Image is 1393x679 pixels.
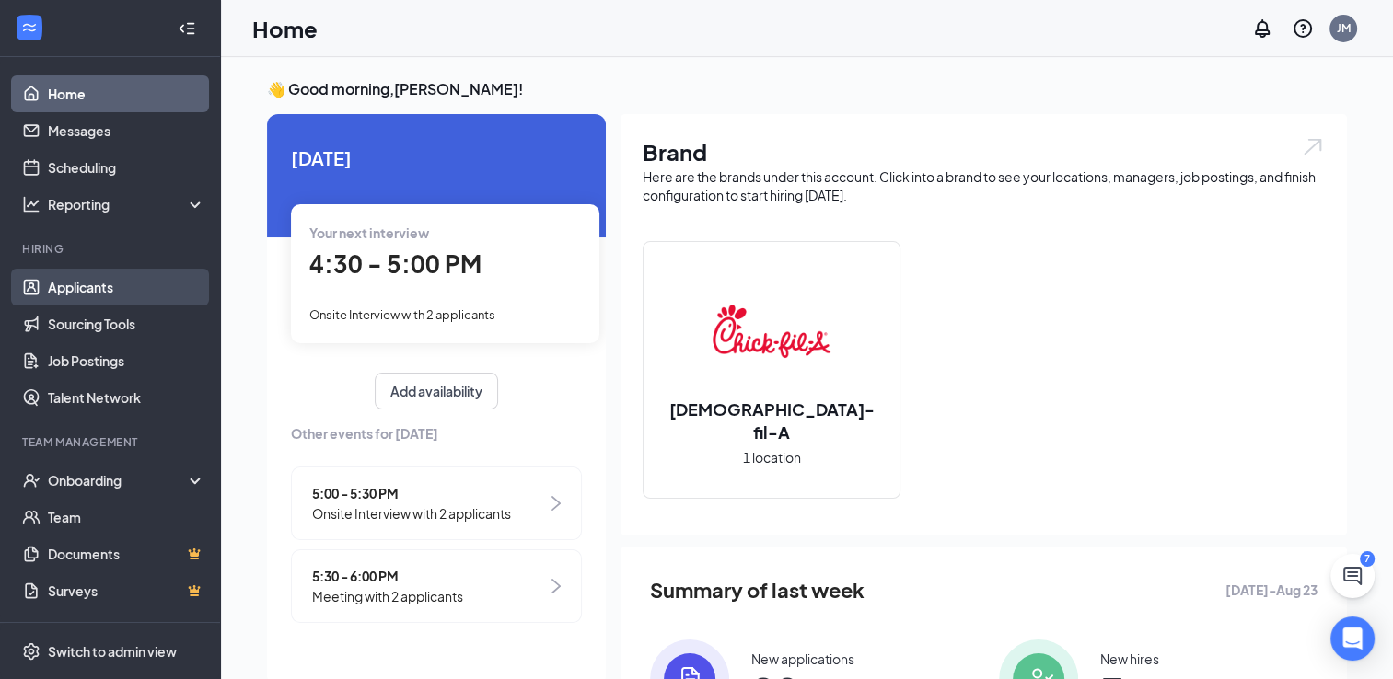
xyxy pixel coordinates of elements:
[252,13,318,44] h1: Home
[643,136,1325,167] h1: Brand
[309,224,429,241] span: Your next interview
[48,149,205,186] a: Scheduling
[48,112,205,149] a: Messages
[1337,20,1351,36] div: JM
[713,272,830,390] img: Chick-fil-A
[178,19,196,38] svg: Collapse
[1251,17,1273,40] svg: Notifications
[1301,136,1325,157] img: open.6027fd2a22e1237b5b06.svg
[22,434,202,450] div: Team Management
[751,650,854,668] div: New applications
[22,471,41,489] svg: UserCheck
[312,483,511,503] span: 5:00 - 5:30 PM
[291,423,582,443] span: Other events for [DATE]
[1341,565,1364,587] svg: ChatActive
[1100,650,1159,668] div: New hires
[312,566,463,586] span: 5:30 - 6:00 PM
[267,79,1347,99] h3: 👋 Good morning, [PERSON_NAME] !
[48,572,205,609] a: SurveysCrown
[1330,554,1375,598] button: ChatActive
[48,642,177,661] div: Switch to admin view
[644,397,900,443] h2: [DEMOGRAPHIC_DATA]-fil-A
[291,144,582,172] span: [DATE]
[48,342,205,379] a: Job Postings
[309,248,482,279] span: 4:30 - 5:00 PM
[312,503,511,524] span: Onsite Interview with 2 applicants
[1292,17,1314,40] svg: QuestionInfo
[20,18,39,37] svg: WorkstreamLogo
[48,305,205,342] a: Sourcing Tools
[22,241,202,257] div: Hiring
[48,75,205,112] a: Home
[643,167,1325,204] div: Here are the brands under this account. Click into a brand to see your locations, managers, job p...
[375,373,498,409] button: Add availability
[48,535,205,572] a: DocumentsCrown
[1330,616,1375,661] div: Open Intercom Messenger
[1225,580,1318,600] span: [DATE] - Aug 23
[1360,551,1375,567] div: 7
[743,447,801,467] span: 1 location
[650,574,865,606] span: Summary of last week
[312,586,463,606] span: Meeting with 2 applicants
[48,471,190,489] div: Onboarding
[48,195,206,213] div: Reporting
[48,269,205,305] a: Applicants
[22,642,41,661] svg: Settings
[309,307,495,322] span: Onsite Interview with 2 applicants
[48,379,205,416] a: Talent Network
[22,195,41,213] svg: Analysis
[48,499,205,535] a: Team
